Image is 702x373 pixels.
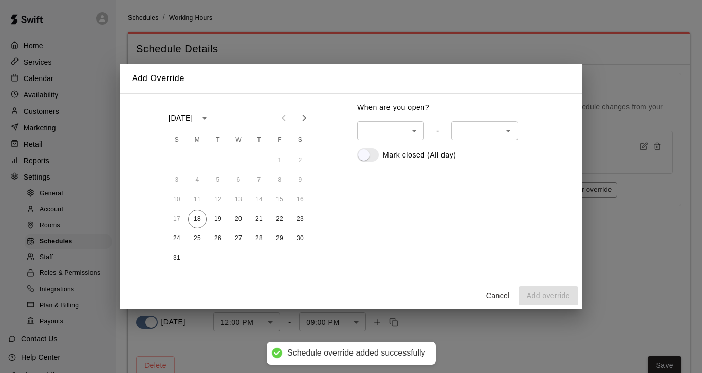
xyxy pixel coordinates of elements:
button: 26 [209,229,227,248]
button: 24 [168,229,186,248]
button: calendar view is open, switch to year view [196,109,213,127]
span: Thursday [250,130,268,150]
button: 18 [188,210,207,228]
button: 30 [291,229,309,248]
button: 21 [250,210,268,228]
button: Next month [294,108,315,128]
button: Cancel [482,286,514,305]
button: 22 [270,210,289,228]
span: Saturday [291,130,309,150]
div: Schedule override added successfully [287,348,426,359]
div: [DATE] [169,113,193,124]
button: 29 [270,229,289,248]
button: 20 [229,210,248,228]
span: Tuesday [209,130,227,150]
div: - [436,126,439,135]
button: 25 [188,229,207,248]
button: 28 [250,229,268,248]
button: 23 [291,210,309,228]
button: 19 [209,210,227,228]
span: Sunday [168,130,186,150]
p: Mark closed (All day) [383,150,456,161]
span: Friday [270,130,289,150]
button: 27 [229,229,248,248]
h2: Add Override [120,64,582,93]
p: When are you open? [357,102,570,113]
span: Wednesday [229,130,248,150]
button: 31 [168,249,186,267]
span: Monday [188,130,207,150]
